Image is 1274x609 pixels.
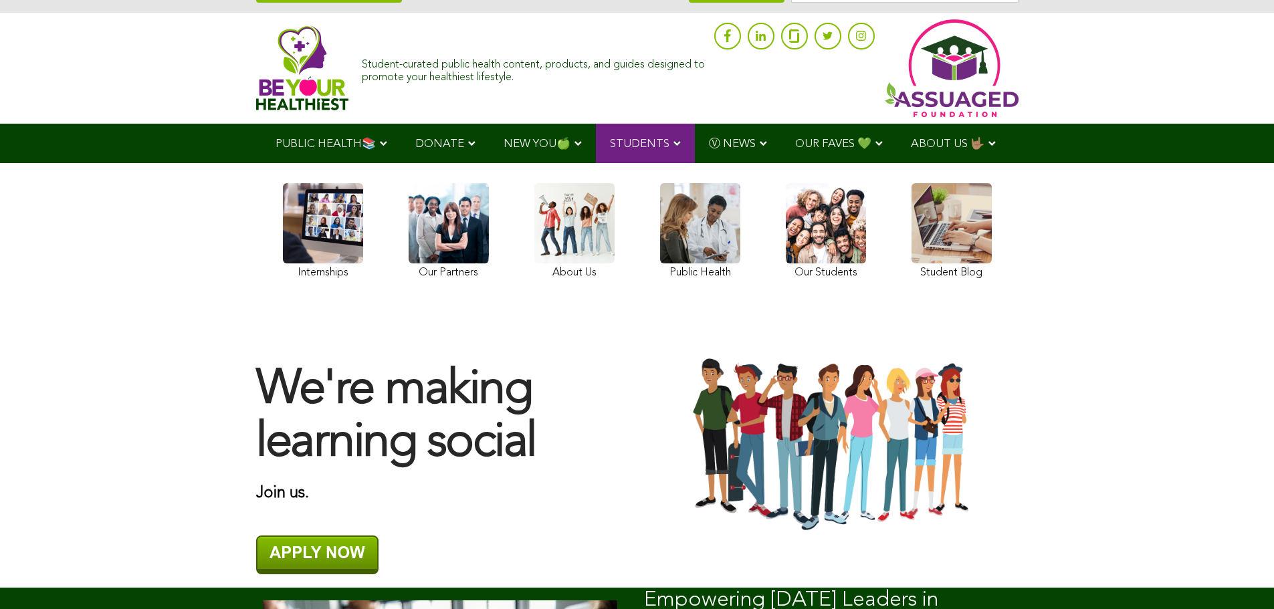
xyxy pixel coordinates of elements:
h1: We're making learning social [256,364,624,470]
span: STUDENTS [610,138,669,150]
img: Assuaged [256,25,349,110]
img: APPLY NOW [256,535,379,574]
span: NEW YOU🍏 [504,138,570,150]
span: Ⓥ NEWS [709,138,756,150]
img: Group-Of-Students-Assuaged [651,356,1019,533]
span: OUR FAVES 💚 [795,138,871,150]
div: Navigation Menu [256,124,1019,163]
iframe: Chat Widget [1207,545,1274,609]
div: Student-curated public health content, products, and guides designed to promote your healthiest l... [362,52,707,84]
span: ABOUT US 🤟🏽 [911,138,984,150]
span: PUBLIC HEALTH📚 [276,138,376,150]
img: Assuaged App [885,19,1019,117]
span: DONATE [415,138,464,150]
strong: Join us. [256,485,309,501]
img: glassdoor [789,29,799,43]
